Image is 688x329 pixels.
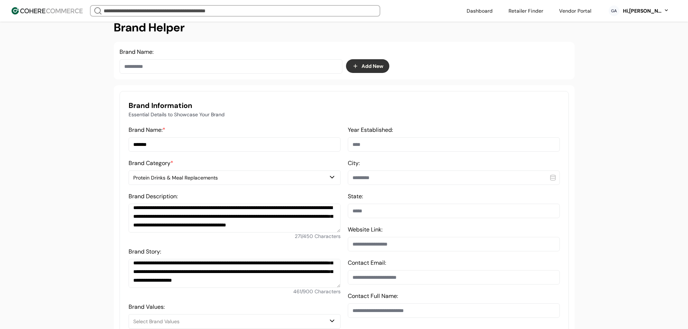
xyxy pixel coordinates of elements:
[348,192,363,200] label: State:
[348,126,393,134] label: Year Established:
[129,303,165,311] label: Brand Values:
[129,159,173,167] label: Brand Category
[346,59,389,73] button: Add New
[348,226,382,233] label: Website Link:
[348,292,398,300] label: Contact Full Name:
[622,7,662,15] div: Hi, [PERSON_NAME]
[133,174,328,182] div: Protein Drinks & Meal Replacements
[348,259,386,267] label: Contact Email:
[129,248,161,255] label: Brand Story:
[120,48,153,56] label: Brand Name:
[129,111,560,118] p: Essential Details to Showcase Your Brand
[622,7,669,15] button: Hi,[PERSON_NAME]
[129,100,560,111] h3: Brand Information
[295,233,341,239] span: 271 / 450 Characters
[114,19,575,36] h2: Brand Helper
[348,159,360,167] label: City:
[129,126,165,134] label: Brand Name:
[12,7,83,14] img: Cohere Logo
[129,192,178,200] label: Brand Description:
[293,288,341,295] span: 461 / 900 Characters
